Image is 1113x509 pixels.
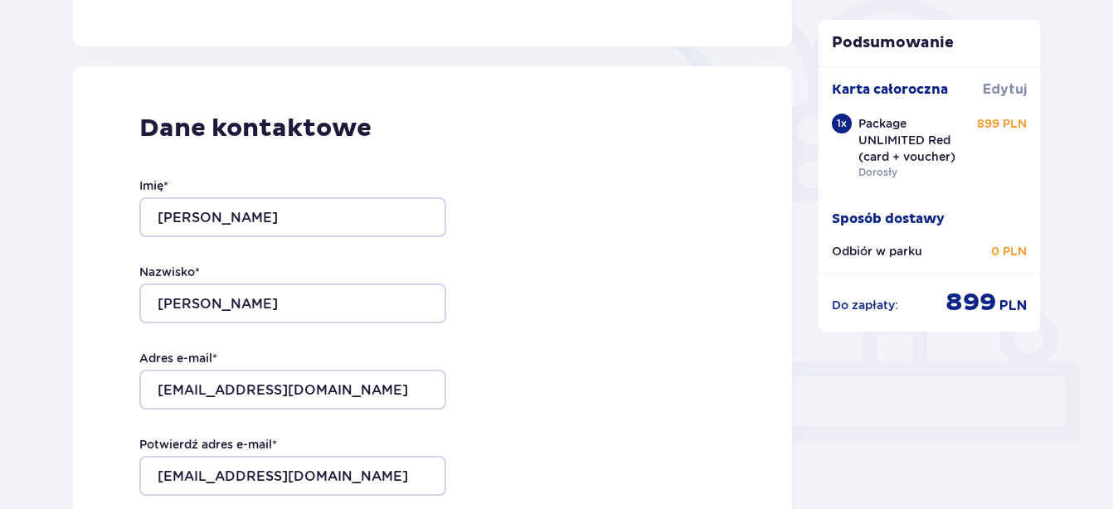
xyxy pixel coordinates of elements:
input: Nazwisko [139,284,446,323]
p: 0 PLN [991,243,1027,259]
label: Imię * [139,177,168,194]
input: Potwierdź adres e-mail [139,456,446,496]
div: 1 x [832,114,852,133]
button: Edytuj [983,80,1027,99]
label: Nazwisko * [139,264,200,280]
p: Podsumowanie [819,33,1041,53]
p: Dane kontaktowe [139,113,726,144]
p: Do zapłaty : [832,297,898,313]
label: Potwierdź adres e-mail * [139,436,277,453]
p: Dorosły [858,165,897,180]
label: Adres e-mail * [139,350,217,366]
p: 899 [945,287,996,318]
p: Sposób dostawy [832,210,945,228]
p: Package UNLIMITED Red (card + voucher) [858,115,973,165]
p: Karta całoroczna [832,80,948,99]
input: Adres e-mail [139,370,446,410]
p: PLN [999,297,1027,315]
input: Imię [139,197,446,237]
p: Odbiór w parku [832,243,922,259]
p: 899 PLN [977,115,1027,132]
